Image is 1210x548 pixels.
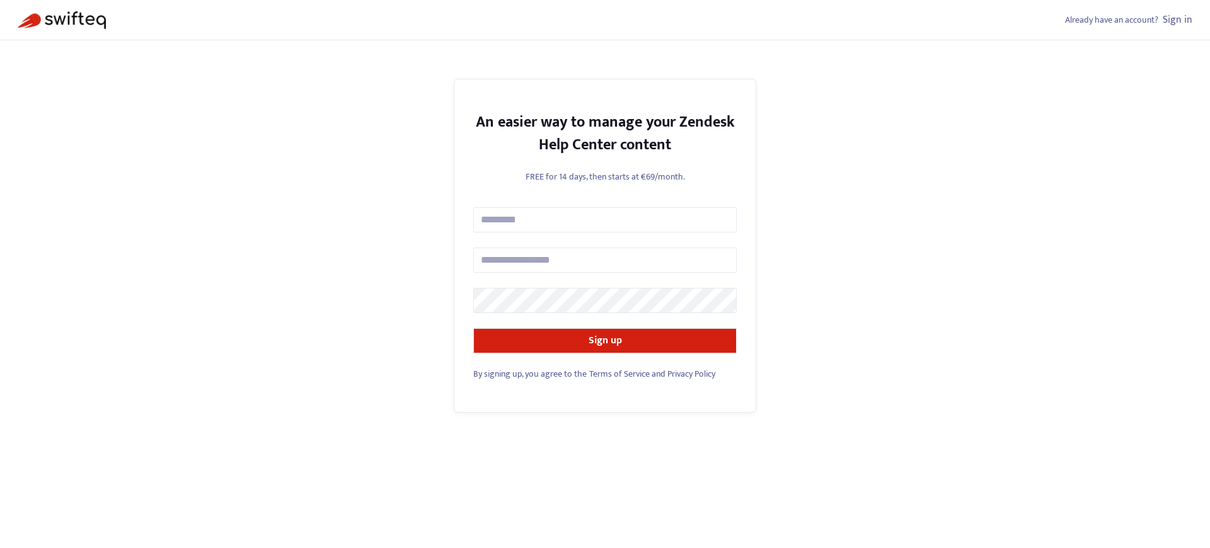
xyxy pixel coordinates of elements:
[589,332,622,349] strong: Sign up
[667,367,715,381] a: Privacy Policy
[473,367,587,381] span: By signing up, you agree to the
[1163,11,1192,28] a: Sign in
[18,11,106,29] img: Swifteq
[476,110,735,157] strong: An easier way to manage your Zendesk Help Center content
[589,367,650,381] a: Terms of Service
[473,170,737,183] p: FREE for 14 days, then starts at €69/month.
[473,367,737,380] div: and
[1065,13,1158,27] span: Already have an account?
[473,328,737,353] button: Sign up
